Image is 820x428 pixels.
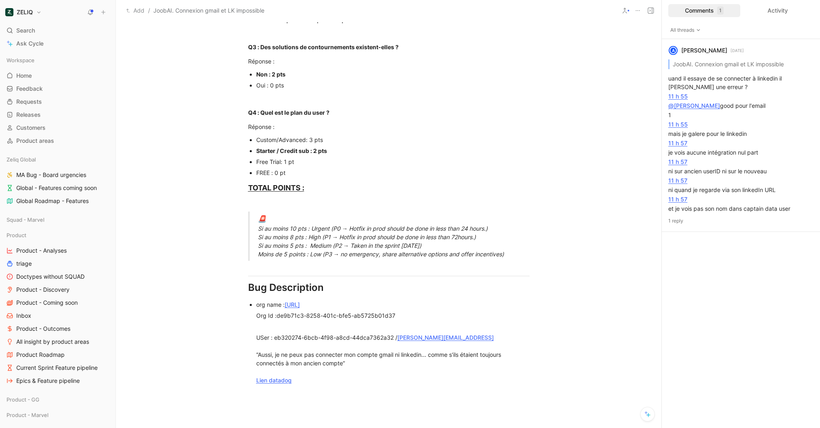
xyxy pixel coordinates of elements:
div: Zeliq GlobalMA Bug - Board urgenciesGlobal - Features coming soonGlobal Roadmap - Features [3,153,112,207]
span: Releases [16,111,41,119]
a: All insight by product areas [3,336,112,348]
a: MA Bug - Board urgencies [3,169,112,181]
a: Product areas [3,135,112,147]
span: 🚨 [258,215,266,223]
div: USer : eb320274-6bcb-4f98-a8cd-44dca7362a32 / “Aussi, je ne peux pas connecter mon compte gmail n... [256,333,530,384]
div: Search [3,24,112,37]
a: Lien datadog [256,377,292,384]
a: Ask Cycle [3,37,112,50]
span: Product - Outcomes [16,325,70,333]
div: Squad - Marvel [3,214,112,228]
span: Doctypes without SQUAD [16,273,85,281]
div: Product - Marvel [3,409,112,424]
a: Product - Discovery [3,284,112,296]
button: ZELIQZELIQ [3,7,44,18]
span: All threads [670,26,701,34]
a: Releases [3,109,112,121]
span: Requests [16,98,42,106]
div: A [670,47,677,54]
span: Product Roadmap [16,351,65,359]
h1: ZELIQ [17,9,33,16]
div: Product - GG [3,393,112,408]
span: Product - GG [7,395,39,404]
a: Epics & Feature pipeline [3,375,112,387]
span: Product - Coming soon [16,299,78,307]
span: Product [7,231,26,239]
span: Epics & Feature pipeline [16,377,80,385]
a: Current Sprint Feature pipeline [3,362,112,374]
span: Workspace [7,56,35,64]
a: Global - Features coming soon [3,182,112,194]
p: [DATE] [731,47,744,54]
div: Org Id :de9b71c3-8258-401c-bfe5-ab5725b01d37 [256,311,530,320]
div: Zeliq Global [3,153,112,166]
span: Squad - Marvel [7,216,44,224]
a: [URL] [285,301,300,308]
a: Requests [3,96,112,108]
div: Squad - Marvel [3,214,112,226]
div: 1 [717,7,724,15]
span: Global - Features coming soon [16,184,97,192]
div: Workspace [3,54,112,66]
a: Global Roadmap - Features [3,195,112,207]
span: triage [16,260,32,268]
strong: Q4 : Quel est le plan du user ? [248,109,329,116]
div: Custom/Advanced: 3 pts [256,135,530,144]
a: Feedback [3,83,112,95]
a: Product - Outcomes [3,323,112,335]
a: triage [3,258,112,270]
span: Global Roadmap - Features [16,197,89,205]
div: org name : [256,300,530,309]
button: Add [124,6,146,15]
span: Inbox [16,312,31,320]
span: JoobAI. Connexion gmail et LK impossible [153,6,264,15]
div: Product - GG [3,393,112,406]
a: Customers [3,122,112,134]
div: Réponse : [248,122,530,131]
span: Customers [16,124,46,132]
strong: Non et unique user impacté : 0 pts [256,16,351,23]
div: Free Trial: 1 pt [256,157,530,166]
span: MA Bug - Board urgencies [16,171,86,179]
div: ProductProduct - AnalysestriageDoctypes without SQUADProduct - DiscoveryProduct - Coming soonInbo... [3,229,112,387]
span: Product - Marvel [7,411,48,419]
strong: Starter / Credit sub : 2 pts [256,147,327,154]
div: Product [3,229,112,241]
span: Ask Cycle [16,39,44,48]
strong: Q3 : Des solutions de contournements existent-elles ? [248,44,399,50]
div: Product - Marvel [3,409,112,421]
span: Search [16,26,35,35]
button: All threads [668,26,703,34]
span: Feedback [16,85,43,93]
a: Product - Analyses [3,245,112,257]
div: Si au moins 10 pts : Urgent (P0 → Hotfix in prod should be done in less than 24 hours.) Si au moi... [258,214,539,259]
span: Home [16,72,32,80]
div: Comments1 [668,4,740,17]
span: Product areas [16,137,54,145]
span: Product - Analyses [16,247,67,255]
span: Zeliq Global [7,155,36,164]
img: ZELIQ [5,8,13,16]
div: Oui : 0 pts [256,81,530,90]
span: Product - Discovery [16,286,70,294]
a: [PERSON_NAME][EMAIL_ADDRESS] [397,334,494,341]
div: FREE : 0 pt [256,168,530,177]
a: Product Roadmap [3,349,112,361]
strong: Non : 2 pts [256,71,286,78]
a: Product - Coming soon [3,297,112,309]
p: 1 reply [668,217,813,225]
a: Doctypes without SQUAD [3,271,112,283]
div: Réponse : [248,57,530,66]
span: All insight by product areas [16,338,89,346]
div: [PERSON_NAME] [681,46,727,55]
a: Inbox [3,310,112,322]
u: TOTAL POINTS : [248,183,304,192]
span: Current Sprint Feature pipeline [16,364,98,372]
div: Activity [742,4,814,17]
span: / [148,6,150,15]
a: Home [3,70,112,82]
div: Bug Description [248,280,530,295]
